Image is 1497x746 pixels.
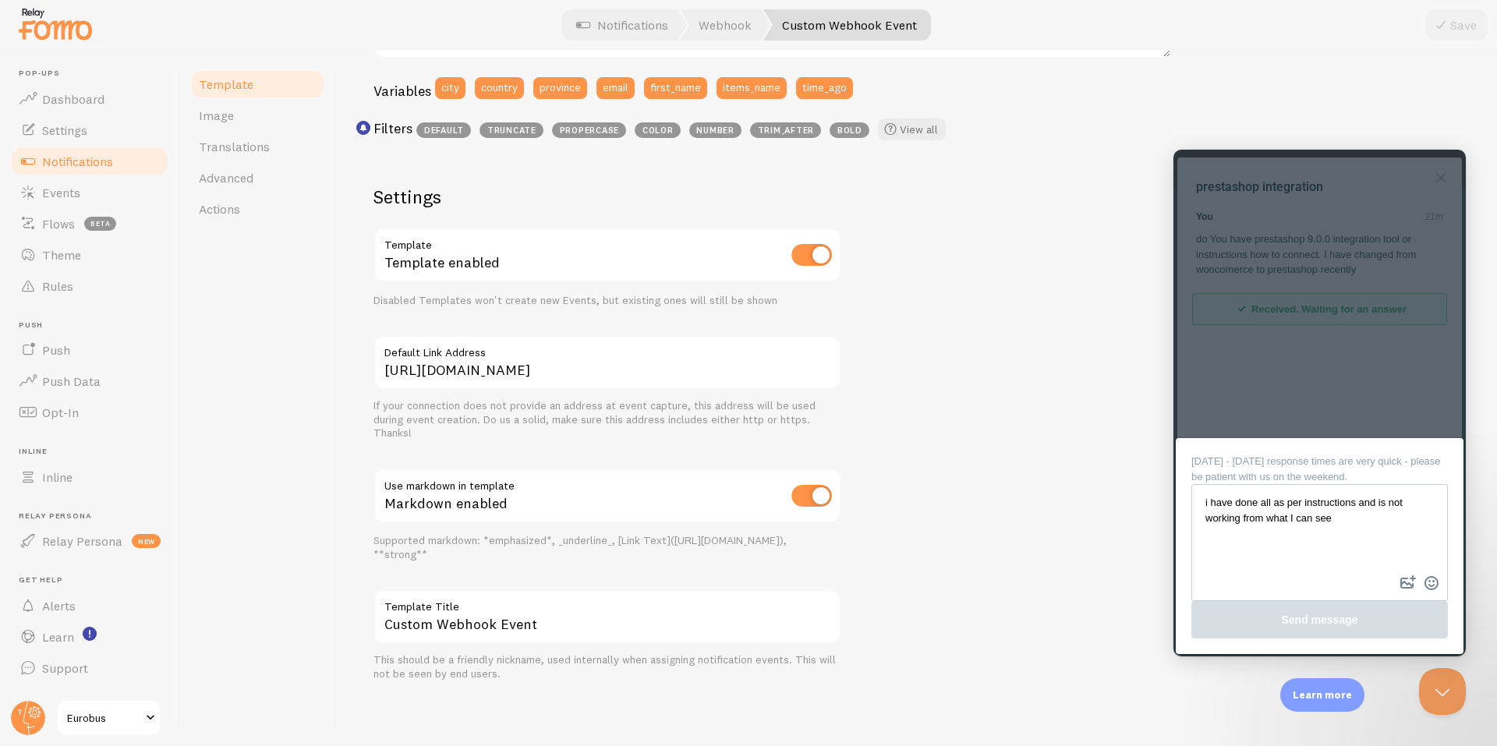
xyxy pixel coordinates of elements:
[42,533,122,549] span: Relay Persona
[199,108,234,123] span: Image
[42,373,101,389] span: Push Data
[9,270,170,302] a: Rules
[9,177,170,208] a: Events
[552,122,626,138] span: propercase
[42,247,81,263] span: Theme
[373,228,841,285] div: Template enabled
[373,185,841,209] h2: Settings
[19,447,170,457] span: Inline
[1173,150,1466,656] iframe: Help Scout Beacon - Live Chat, Contact Form, and Knowledge Base
[19,511,170,521] span: Relay Persona
[199,139,270,154] span: Translations
[9,621,170,652] a: Learn
[435,77,465,99] button: city
[373,589,841,616] label: Template Title
[42,122,87,138] span: Settings
[1293,688,1352,702] p: Learn more
[9,652,170,684] a: Support
[9,461,170,493] a: Inline
[9,397,170,428] a: Opt-In
[717,77,787,99] button: items_name
[42,629,74,645] span: Learn
[878,118,946,140] a: View all
[796,77,853,99] button: time_ago
[9,366,170,397] a: Push Data
[199,170,253,186] span: Advanced
[56,699,161,737] a: Eurobus
[9,83,170,115] a: Dashboard
[356,121,370,135] svg: <p>Use filters like | propercase to change CITY to City in your templates</p>
[373,82,431,100] h3: Variables
[189,193,326,225] a: Actions
[373,653,841,681] div: This should be a friendly nickname, used internally when assigning notification events. This will...
[132,534,161,548] span: new
[19,320,170,331] span: Push
[83,627,97,641] svg: <p>Watch New Feature Tutorials!</p>
[373,294,841,308] div: Disabled Templates won't create new Events, but existing ones will still be shown
[199,201,240,217] span: Actions
[42,278,73,294] span: Rules
[9,334,170,366] a: Push
[9,590,170,621] a: Alerts
[189,69,326,100] a: Template
[67,709,141,727] span: Eurobus
[42,342,70,358] span: Push
[189,100,326,131] a: Image
[42,216,75,232] span: Flows
[42,469,73,485] span: Inline
[373,534,841,561] div: Supported markdown: *emphasized*, _underline_, [Link Text]([URL][DOMAIN_NAME]), **strong**
[533,77,587,99] button: province
[373,335,841,362] label: Default Link Address
[42,660,88,676] span: Support
[373,399,841,440] div: If your connection does not provide an address at event capture, this address will be used during...
[830,122,869,138] span: bold
[635,122,681,138] span: color
[475,77,524,99] button: country
[42,154,113,169] span: Notifications
[42,185,80,200] span: Events
[189,131,326,162] a: Translations
[480,122,543,138] span: truncate
[16,4,94,44] img: fomo-relay-logo-orange.svg
[416,122,471,138] span: default
[42,91,104,107] span: Dashboard
[42,598,76,613] span: Alerts
[19,575,170,585] span: Get Help
[1280,678,1364,712] div: Learn more
[373,468,841,525] div: Markdown enabled
[9,208,170,239] a: Flows beta
[373,119,412,137] h3: Filters
[689,122,741,138] span: number
[9,146,170,177] a: Notifications
[42,405,79,420] span: Opt-In
[1419,668,1466,715] iframe: Help Scout Beacon - Close
[189,162,326,193] a: Advanced
[750,122,821,138] span: trim_after
[644,77,707,99] button: first_name
[199,76,253,92] span: Template
[9,115,170,146] a: Settings
[9,239,170,270] a: Theme
[596,77,635,99] button: email
[9,525,170,557] a: Relay Persona new
[84,217,116,231] span: beta
[19,69,170,79] span: Pop-ups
